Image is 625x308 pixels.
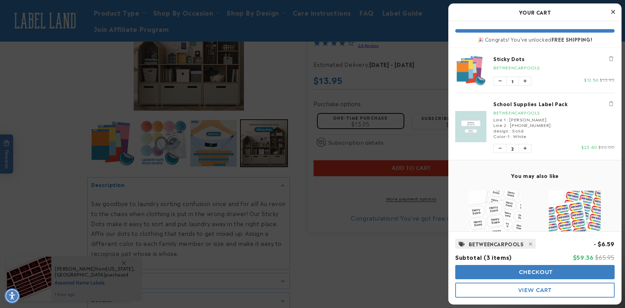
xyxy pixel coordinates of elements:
img: Sticky Dots [455,55,486,86]
li: product [455,93,615,160]
button: What size are the sticky dots? [16,39,86,52]
div: 🎉 Congrats! You've unlocked [455,36,615,42]
span: Checkout [517,269,553,275]
button: Decrease quantity of School Supplies Label Pack [494,144,506,153]
img: School supplies label pack [455,111,486,142]
div: product [455,184,535,306]
iframe: Sign Up via Text for Offers [6,253,88,273]
span: : [510,127,511,134]
span: $12.56 [584,76,599,83]
span: Previous price was $26.00 [598,144,615,150]
a: School Supplies Label Pack [493,100,615,107]
button: Increase quantity of Sticky Dots [519,77,531,85]
span: Line 1 [493,116,506,122]
b: FREE SHIPPING! [552,35,592,43]
span: View Cart [518,287,552,293]
span: Solid [512,127,523,134]
img: View Stick N' Wear Stikins® Labels [469,191,521,243]
span: $23.40 [581,144,597,150]
h4: You may also like [455,172,615,179]
div: BETWEENCARPOOLS [493,109,615,117]
span: : [507,116,508,122]
span: design [493,127,509,134]
span: : [511,133,512,139]
button: Increase quantity of School Supplies Label Pack [519,144,531,153]
span: [PHONE_NUMBER] [510,122,551,128]
button: Close Cart [608,7,618,17]
span: BETWEENCARPOOLS [469,239,524,248]
span: : [508,122,509,128]
div: BETWEENCARPOOLS [493,64,615,71]
span: - $6.59 [594,239,615,248]
span: $65.95 [595,253,615,261]
button: Checkout [455,265,615,279]
span: 1 [506,77,519,85]
span: 2 [506,144,519,153]
li: product [455,48,615,93]
img: Color Stick N' Wear® Labels - Label Land [549,191,601,243]
div: product [535,184,615,306]
button: Remove Sticky Dots [608,55,615,62]
a: Sticky Dots [493,55,615,62]
h2: Your Cart [455,7,615,17]
span: White [513,133,527,139]
span: $13.95 [600,76,615,83]
button: Decrease quantity of Sticky Dots [494,77,506,85]
span: Color-1 [493,133,509,139]
button: View Cart [455,283,615,298]
span: [PERSON_NAME] [509,116,546,122]
span: Subtotal (3 items) [455,253,512,261]
div: Accessibility Menu [5,288,20,303]
button: Are the sticky dots waterproof? [13,19,86,33]
span: Line 2 [493,122,507,128]
span: $59.36 [573,253,594,261]
button: Remove School Supplies Label Pack [608,100,615,107]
